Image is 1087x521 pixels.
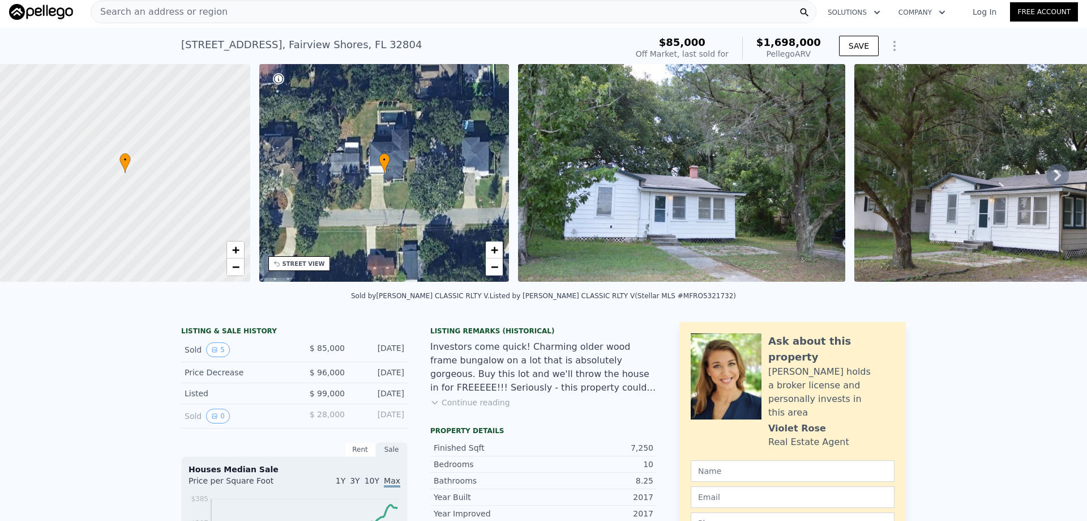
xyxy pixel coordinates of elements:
[691,460,895,482] input: Name
[119,153,131,173] div: •
[310,410,345,419] span: $ 28,000
[310,368,345,377] span: $ 96,000
[491,243,498,257] span: +
[232,260,239,274] span: −
[354,342,404,357] div: [DATE]
[1010,2,1078,22] a: Free Account
[310,344,345,353] span: $ 85,000
[379,155,390,165] span: •
[185,367,285,378] div: Price Decrease
[354,388,404,399] div: [DATE]
[181,327,408,338] div: LISTING & SALE HISTORY
[434,475,543,486] div: Bathrooms
[486,259,503,276] a: Zoom out
[181,37,422,53] div: [STREET_ADDRESS] , Fairview Shores , FL 32804
[283,260,325,268] div: STREET VIEW
[350,476,360,485] span: 3Y
[768,365,895,420] div: [PERSON_NAME] holds a broker license and personally invests in this area
[232,243,239,257] span: +
[819,2,889,23] button: Solutions
[430,327,657,336] div: Listing Remarks (Historical)
[354,409,404,423] div: [DATE]
[636,48,729,60] div: Off Market, last sold for
[959,6,1010,18] a: Log In
[543,475,653,486] div: 8.25
[185,342,285,357] div: Sold
[376,442,408,457] div: Sale
[430,397,510,408] button: Continue reading
[430,340,657,395] div: Investors come quick! Charming older wood frame bungalow on a lot that is absolutely gorgeous. Bu...
[756,48,821,60] div: Pellego ARV
[206,342,230,357] button: View historical data
[839,36,879,56] button: SAVE
[543,459,653,470] div: 10
[119,155,131,165] span: •
[351,292,490,300] div: Sold by [PERSON_NAME] CLASSIC RLTY V .
[768,435,849,449] div: Real Estate Agent
[189,464,400,475] div: Houses Median Sale
[185,388,285,399] div: Listed
[185,409,285,423] div: Sold
[434,442,543,454] div: Finished Sqft
[543,508,653,519] div: 2017
[490,292,736,300] div: Listed by [PERSON_NAME] CLASSIC RLTY V (Stellar MLS #MFRO5321732)
[384,476,400,488] span: Max
[379,153,390,173] div: •
[189,475,294,493] div: Price per Square Foot
[91,5,228,19] span: Search an address or region
[344,442,376,457] div: Rent
[883,35,906,57] button: Show Options
[691,486,895,508] input: Email
[543,492,653,503] div: 2017
[310,389,345,398] span: $ 99,000
[434,508,543,519] div: Year Improved
[768,422,826,435] div: Violet Rose
[889,2,955,23] button: Company
[227,242,244,259] a: Zoom in
[486,242,503,259] a: Zoom in
[768,333,895,365] div: Ask about this property
[434,492,543,503] div: Year Built
[659,36,705,48] span: $85,000
[434,459,543,470] div: Bedrooms
[430,426,657,435] div: Property details
[191,495,208,503] tspan: $385
[206,409,230,423] button: View historical data
[227,259,244,276] a: Zoom out
[9,4,73,20] img: Pellego
[336,476,345,485] span: 1Y
[543,442,653,454] div: 7,250
[756,36,821,48] span: $1,698,000
[491,260,498,274] span: −
[518,64,845,282] img: Sale: 46528997 Parcel: 48147589
[354,367,404,378] div: [DATE]
[365,476,379,485] span: 10Y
